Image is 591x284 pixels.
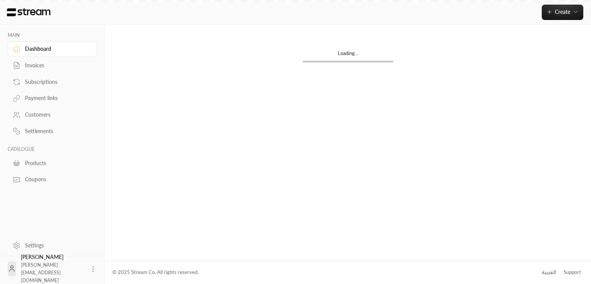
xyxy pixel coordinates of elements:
[21,253,85,284] div: [PERSON_NAME]
[25,175,87,183] div: Coupons
[25,62,87,69] div: Invoices
[21,262,61,283] span: [PERSON_NAME][EMAIL_ADDRESS][DOMAIN_NAME]
[555,8,570,15] span: Create
[8,124,97,139] a: Settlements
[8,42,97,57] a: Dashboard
[8,32,97,38] p: MAIN
[8,146,97,152] p: CATALOGUE
[561,266,583,279] a: Support
[542,5,583,20] button: Create
[542,269,556,276] div: العربية
[25,111,87,119] div: Customers
[25,127,87,135] div: Settlements
[8,172,97,187] a: Coupons
[25,45,87,53] div: Dashboard
[303,50,393,61] div: Loading...
[8,58,97,73] a: Invoices
[8,107,97,122] a: Customers
[25,242,87,249] div: Settings
[6,8,51,17] img: Logo
[112,269,199,276] div: © 2025 Stream Co. All rights reserved.
[8,74,97,89] a: Subscriptions
[25,78,87,86] div: Subscriptions
[25,159,87,167] div: Products
[8,91,97,106] a: Payment links
[8,155,97,170] a: Products
[25,94,87,102] div: Payment links
[8,238,97,253] a: Settings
